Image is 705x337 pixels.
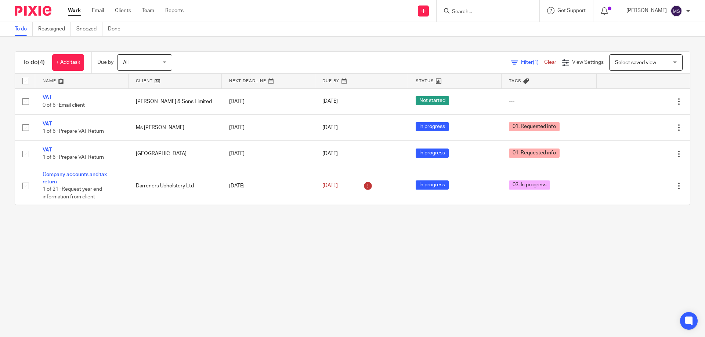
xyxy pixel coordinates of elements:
img: svg%3E [670,5,682,17]
span: 1 of 6 · Prepare VAT Return [43,129,104,134]
a: Clear [544,60,556,65]
span: In progress [416,149,449,158]
h1: To do [22,59,45,66]
td: [PERSON_NAME] & Sons Limited [129,88,222,114]
span: 1 of 21 · Request year end information from client [43,187,102,200]
a: To do [15,22,33,36]
span: Select saved view [615,60,656,65]
a: Clients [115,7,131,14]
span: 1 of 6 · Prepare VAT Return [43,155,104,160]
span: 01. Requested info [509,149,560,158]
span: [DATE] [322,125,338,130]
td: [DATE] [222,141,315,167]
td: [DATE] [222,88,315,114]
a: VAT [43,95,52,100]
span: 0 of 6 · Email client [43,103,85,108]
a: Company accounts and tax return [43,172,107,184]
span: (1) [533,60,539,65]
span: View Settings [572,60,604,65]
td: [GEOGRAPHIC_DATA] [129,141,222,167]
a: Work [68,7,81,14]
img: Pixie [15,6,51,16]
a: VAT [43,147,52,153]
td: [DATE] [222,114,315,140]
input: Search [451,9,517,15]
span: In progress [416,180,449,190]
a: Snoozed [76,22,102,36]
a: Reassigned [38,22,71,36]
a: Reports [165,7,184,14]
a: Team [142,7,154,14]
a: Done [108,22,126,36]
a: VAT [43,121,52,127]
span: Tags [509,79,521,83]
a: Email [92,7,104,14]
span: Get Support [557,8,586,13]
span: [DATE] [322,151,338,156]
span: In progress [416,122,449,131]
span: All [123,60,129,65]
span: (4) [38,59,45,65]
td: [DATE] [222,167,315,204]
td: Darreners Upholstery Ltd [129,167,222,204]
span: [DATE] [322,99,338,104]
p: [PERSON_NAME] [626,7,667,14]
span: Not started [416,96,449,105]
span: 01. Requested info [509,122,560,131]
span: 03. In progress [509,180,550,190]
td: Ms [PERSON_NAME] [129,114,222,140]
a: + Add task [52,54,84,71]
span: [DATE] [322,183,338,188]
div: --- [509,98,589,105]
p: Due by [97,59,113,66]
span: Filter [521,60,544,65]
